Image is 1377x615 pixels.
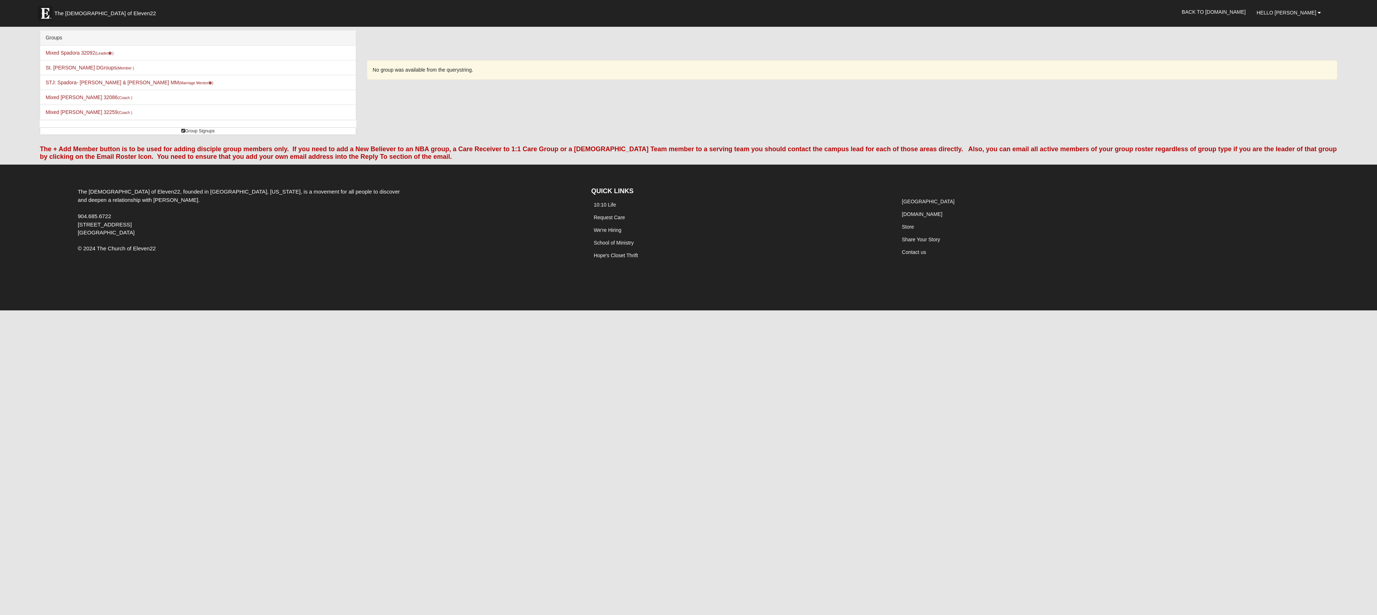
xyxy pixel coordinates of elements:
[594,240,634,246] a: School of Ministry
[54,10,156,17] span: The [DEMOGRAPHIC_DATA] of Eleven22
[46,109,132,115] a: Mixed [PERSON_NAME] 32259(Coach )
[78,229,135,236] span: [GEOGRAPHIC_DATA]
[594,227,621,233] a: We're Hiring
[594,253,638,258] a: Hope's Closet Thrift
[38,6,52,21] img: Eleven22 logo
[902,211,942,217] a: [DOMAIN_NAME]
[902,237,940,242] a: Share Your Story
[118,110,132,115] small: (Coach )
[902,224,914,230] a: Store
[594,215,625,220] a: Request Care
[1251,4,1326,22] a: Hello [PERSON_NAME]
[902,249,926,255] a: Contact us
[72,188,415,237] div: The [DEMOGRAPHIC_DATA] of Eleven22, founded in [GEOGRAPHIC_DATA], [US_STATE], is a movement for a...
[1176,3,1251,21] a: Back to [DOMAIN_NAME]
[46,65,134,71] a: St. [PERSON_NAME] DGroups(Member )
[158,605,162,613] a: Web cache enabled
[46,94,132,100] a: Mixed [PERSON_NAME] 32086(Coach )
[594,202,616,208] a: 10:10 Life
[591,187,888,195] h4: QUICK LINKS
[1359,602,1372,613] a: Page Properties (Alt+P)
[59,606,107,613] span: ViewState Size: 19 KB
[7,607,51,612] a: Page Load Time: 0.14s
[116,66,134,70] small: (Member )
[78,245,156,251] span: © 2024 The Church of Eleven22
[118,96,132,100] small: (Coach )
[40,145,1337,161] font: The + Add Member button is to be used for adding disciple group members only. If you need to add ...
[179,81,213,85] small: (Marriage Mentor )
[95,51,114,55] small: (Leader )
[1257,10,1316,16] span: Hello [PERSON_NAME]
[1346,602,1359,613] a: Block Configuration (Alt-B)
[34,3,179,21] a: The [DEMOGRAPHIC_DATA] of Eleven22
[46,50,114,56] a: Mixed Spadora 32092(Leader)
[112,606,152,613] span: HTML Size: 86 KB
[46,80,213,85] a: STJ: Spadora- [PERSON_NAME] & [PERSON_NAME] MM(Marriage Mentor)
[40,30,355,46] div: Groups
[902,199,955,204] a: [GEOGRAPHIC_DATA]
[367,60,1337,80] div: No group was available from the querystring.
[40,127,356,135] a: Group Signups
